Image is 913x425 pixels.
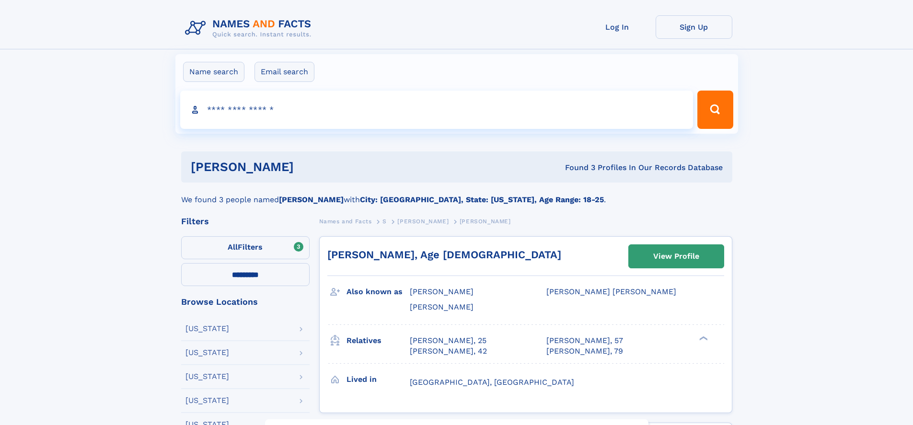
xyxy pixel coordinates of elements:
a: S [382,215,387,227]
span: [PERSON_NAME] [397,218,449,225]
div: Filters [181,217,310,226]
a: Sign Up [656,15,732,39]
a: Names and Facts [319,215,372,227]
div: [US_STATE] [185,397,229,404]
b: [PERSON_NAME] [279,195,344,204]
div: [US_STATE] [185,325,229,333]
label: Filters [181,236,310,259]
span: [PERSON_NAME] [460,218,511,225]
div: Found 3 Profiles In Our Records Database [429,162,723,173]
a: [PERSON_NAME], 25 [410,335,486,346]
a: [PERSON_NAME], 79 [546,346,623,356]
span: [PERSON_NAME] [410,302,474,311]
a: Log In [579,15,656,39]
img: Logo Names and Facts [181,15,319,41]
div: ❯ [697,335,708,341]
h3: Relatives [347,333,410,349]
button: Search Button [697,91,733,129]
a: View Profile [629,245,724,268]
div: [US_STATE] [185,349,229,356]
h1: [PERSON_NAME] [191,161,429,173]
a: [PERSON_NAME], 42 [410,346,487,356]
div: Browse Locations [181,298,310,306]
h3: Lived in [347,371,410,388]
label: Name search [183,62,244,82]
h3: Also known as [347,284,410,300]
span: [PERSON_NAME] [PERSON_NAME] [546,287,676,296]
span: All [228,242,238,252]
a: [PERSON_NAME], Age [DEMOGRAPHIC_DATA] [327,249,561,261]
a: [PERSON_NAME] [397,215,449,227]
span: [GEOGRAPHIC_DATA], [GEOGRAPHIC_DATA] [410,378,574,387]
b: City: [GEOGRAPHIC_DATA], State: [US_STATE], Age Range: 18-25 [360,195,604,204]
a: [PERSON_NAME], 57 [546,335,623,346]
div: We found 3 people named with . [181,183,732,206]
div: [US_STATE] [185,373,229,380]
input: search input [180,91,693,129]
span: S [382,218,387,225]
span: [PERSON_NAME] [410,287,474,296]
label: Email search [254,62,314,82]
div: View Profile [653,245,699,267]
